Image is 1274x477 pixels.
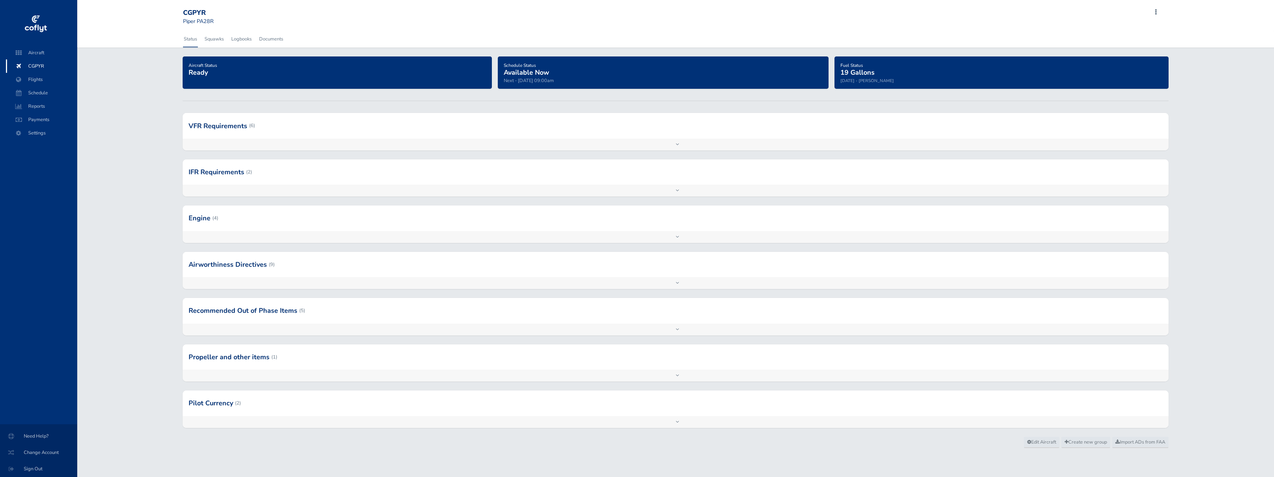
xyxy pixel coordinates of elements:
[183,31,198,47] a: Status
[504,60,549,77] a: Schedule StatusAvailable Now
[1061,437,1110,448] a: Create new group
[13,73,70,86] span: Flights
[1027,439,1056,445] span: Edit Aircraft
[840,68,875,77] span: 19 Gallons
[9,429,68,443] span: Need Help?
[231,31,252,47] a: Logbooks
[183,17,214,25] small: Piper PA28R
[13,46,70,59] span: Aircraft
[23,13,48,35] img: coflyt logo
[1024,437,1059,448] a: Edit Aircraft
[1115,439,1165,445] span: Import ADs from FAA
[504,62,536,68] span: Schedule Status
[504,68,549,77] span: Available Now
[258,31,284,47] a: Documents
[9,446,68,459] span: Change Account
[13,113,70,126] span: Payments
[189,68,208,77] span: Ready
[1065,439,1107,445] span: Create new group
[183,9,236,17] div: CGPYR
[13,86,70,100] span: Schedule
[9,462,68,476] span: Sign Out
[204,31,225,47] a: Squawks
[13,59,70,73] span: CGPYR
[13,126,70,140] span: Settings
[840,78,894,84] small: [DATE] - [PERSON_NAME]
[189,62,217,68] span: Aircraft Status
[13,100,70,113] span: Reports
[504,77,554,84] span: Next - [DATE] 09:00am
[1112,437,1169,448] a: Import ADs from FAA
[840,62,863,68] span: Fuel Status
